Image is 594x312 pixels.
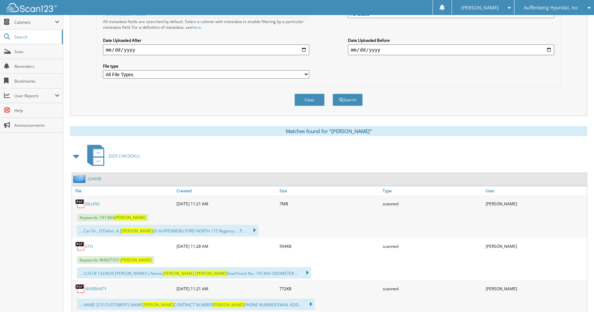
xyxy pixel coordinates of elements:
[333,94,363,106] button: Search
[381,282,484,295] div: scanned
[278,282,381,295] div: 772KB
[175,239,278,253] div: [DATE] 11:28 AM
[175,282,278,295] div: [DATE] 11:21 AM
[278,186,381,195] a: Size
[192,24,201,30] a: here
[75,241,85,251] img: PDF.png
[14,34,58,40] span: Search
[103,63,309,69] label: File type
[120,257,152,263] span: [PERSON_NAME]
[294,94,325,106] button: Clear
[75,284,85,294] img: PDF.png
[103,44,309,55] input: start
[73,175,87,183] img: folder2.png
[77,267,311,279] div: ... CUST# 1324039 [PERSON_NAME]'s Name: Deal/Stock No.: 74130H ODOMETER ...
[381,239,484,253] div: scanned
[14,93,55,99] span: User Reports
[72,186,175,195] a: File
[85,243,93,249] a: STO
[163,271,194,276] span: [PERSON_NAME]
[348,37,554,43] label: Date Uploaded Before
[83,143,140,169] a: 2025 CAR DEALS
[461,6,499,10] span: [PERSON_NAME]
[348,44,554,55] input: end
[142,302,174,308] span: [PERSON_NAME]
[14,64,60,69] span: Reminders
[103,37,309,43] label: Date Uploaded After
[213,302,244,308] span: [PERSON_NAME]
[14,19,55,25] span: Cabinets
[484,239,587,253] div: [PERSON_NAME]
[75,199,85,209] img: PDF.png
[381,197,484,210] div: scanned
[77,214,148,221] span: Keywords: 74130H
[14,122,60,128] span: Announcements
[70,126,587,136] div: Matches found for "[PERSON_NAME]"
[484,186,587,195] a: User
[121,228,153,234] span: [PERSON_NAME]
[87,176,101,182] a: 324698
[484,282,587,295] div: [PERSON_NAME]
[175,186,278,195] a: Created
[85,201,100,207] a: BILLING
[85,286,107,292] a: WARRANTY
[484,197,587,210] div: [PERSON_NAME]
[114,215,146,220] span: [PERSON_NAME]
[77,225,258,236] div: ... Car Dr., O'Fallon, ik [ (© AUFFENBERG FORD NORTH 115 Regency ... P...
[524,6,578,10] span: Auffenberg Hyundai, Inc
[108,153,140,159] span: 2025 CAR DEALS
[77,299,315,310] div: ... NAME ]CO-CUSTOMER'S NAME CONTRACT NUMBER PHONE NUMBER EMAIL ADD...
[103,19,309,30] div: All metadata fields are searched by default. Select a cabinet with metadata to enable filtering b...
[278,197,381,210] div: 7MB
[14,78,60,84] span: Bookmarks
[381,186,484,195] a: Type
[278,239,381,253] div: 594KB
[14,49,60,55] span: Scan
[195,271,227,276] span: [PERSON_NAME]
[14,108,60,113] span: Help
[175,197,278,210] div: [DATE] 11:21 AM
[77,256,154,264] span: Keywords: RH007107-
[561,280,594,312] iframe: Chat Widget
[7,3,57,12] img: scan123-logo-white.svg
